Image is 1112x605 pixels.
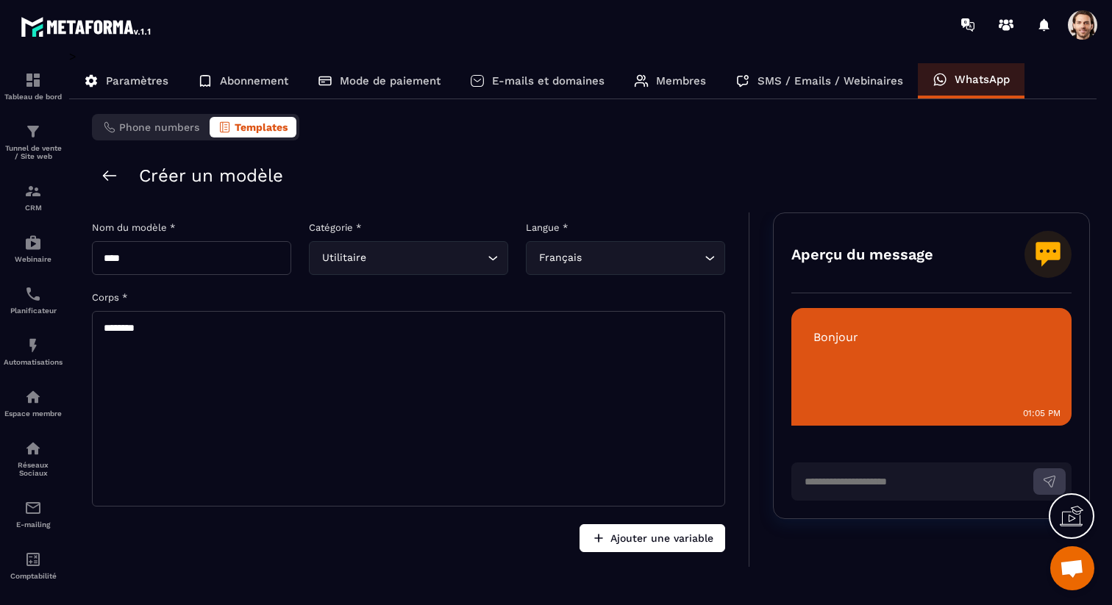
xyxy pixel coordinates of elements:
[4,520,63,529] p: E-mailing
[492,74,605,87] p: E-mails et domaines
[4,540,63,591] a: accountantaccountantComptabilité
[369,250,484,266] input: Search for option
[139,165,283,186] h2: Créer un modèle
[656,74,706,87] p: Membres
[24,337,42,354] img: automations
[24,234,42,251] img: automations
[21,13,153,40] img: logo
[4,60,63,112] a: formationformationTableau de bord
[210,117,296,137] button: Templates
[585,250,701,266] input: Search for option
[4,255,63,263] p: Webinaire
[4,274,63,326] a: schedulerschedulerPlanificateur
[4,93,63,101] p: Tableau de bord
[4,488,63,540] a: emailemailE-mailing
[4,144,63,160] p: Tunnel de vente / Site web
[106,74,168,87] p: Paramètres
[4,112,63,171] a: formationformationTunnel de vente / Site web
[24,440,42,457] img: social-network
[340,74,441,87] p: Mode de paiement
[220,74,288,87] p: Abonnement
[119,121,199,133] span: Phone numbers
[318,250,369,266] span: Utilitaire
[235,121,288,133] span: Templates
[4,377,63,429] a: automationsautomationsEspace membre
[24,285,42,303] img: scheduler
[4,429,63,488] a: social-networksocial-networkRéseaux Sociaux
[526,222,568,233] label: Langue *
[955,73,1010,86] p: WhatsApp
[24,71,42,89] img: formation
[4,326,63,377] a: automationsautomationsAutomatisations
[24,182,42,200] img: formation
[1050,546,1094,590] a: Ouvrir le chat
[580,524,725,552] button: Ajouter une variable
[4,572,63,580] p: Comptabilité
[758,74,903,87] p: SMS / Emails / Webinaires
[4,171,63,223] a: formationformationCRM
[526,241,725,275] div: Search for option
[95,117,208,137] button: Phone numbers
[24,551,42,568] img: accountant
[535,250,585,266] span: Français
[309,241,508,275] div: Search for option
[309,222,361,233] label: Catégorie *
[4,461,63,477] p: Réseaux Sociaux
[92,292,127,303] label: Corps *
[4,358,63,366] p: Automatisations
[24,388,42,406] img: automations
[24,499,42,517] img: email
[4,223,63,274] a: automationsautomationsWebinaire
[4,204,63,212] p: CRM
[4,307,63,315] p: Planificateur
[92,222,175,233] label: Nom du modèle *
[4,409,63,418] p: Espace membre
[24,123,42,140] img: formation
